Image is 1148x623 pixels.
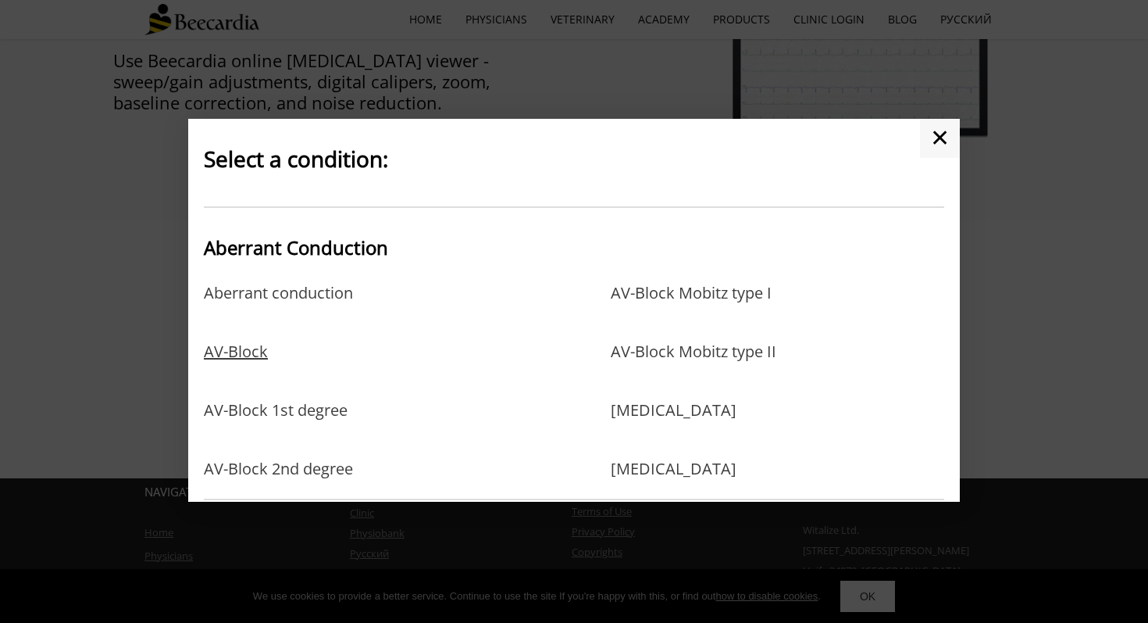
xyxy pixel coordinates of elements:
[204,460,353,478] a: AV-Block 2nd degree
[920,119,960,158] a: ✕
[611,460,736,478] a: [MEDICAL_DATA]
[204,401,348,452] a: AV-Block 1st degree
[204,284,353,335] a: Aberrant conduction
[611,342,776,393] a: AV-Block Mobitz type II
[204,235,388,260] span: Aberrant Conduction
[204,342,268,393] a: AV-Block
[611,284,772,335] a: AV-Block Mobitz type I
[611,401,736,452] a: [MEDICAL_DATA]
[204,144,388,174] span: Select a condition:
